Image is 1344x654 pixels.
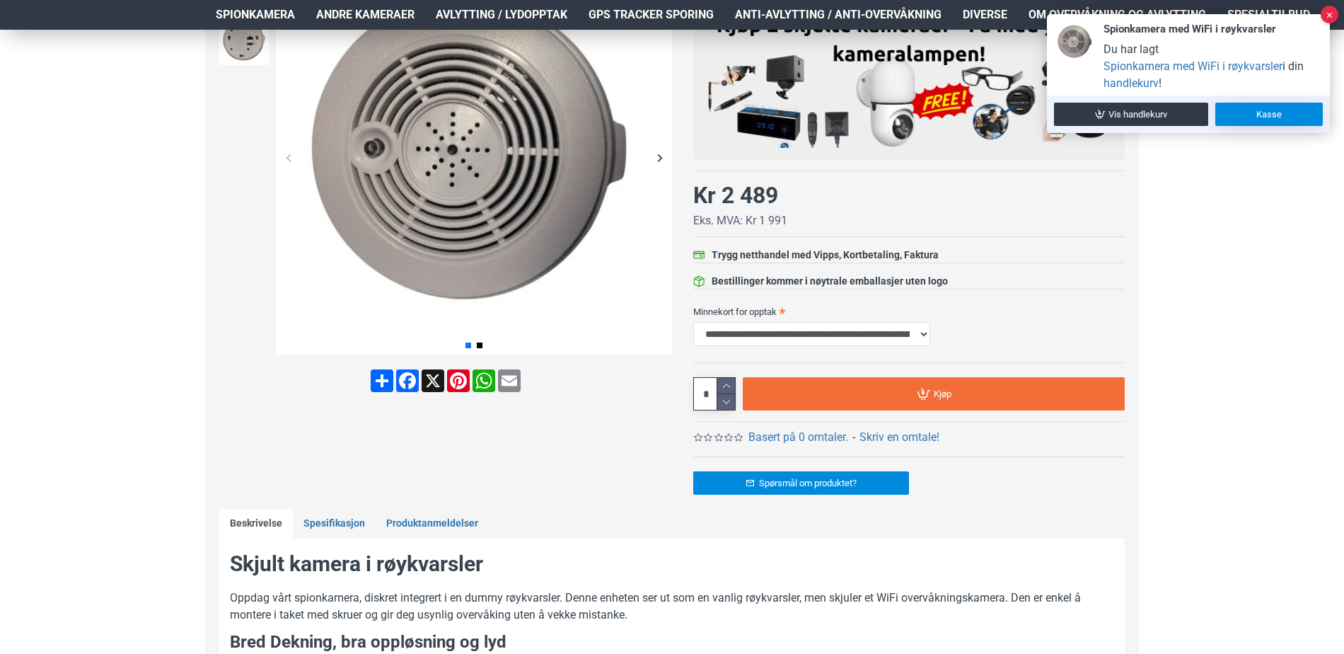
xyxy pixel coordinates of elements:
[1103,58,1282,75] a: Spionkamera med WiFi i røykvarsler
[748,429,848,446] a: Basert på 0 omtaler.
[420,369,446,392] a: X
[589,6,714,23] span: GPS Tracker Sporing
[852,430,855,444] b: -
[1103,41,1323,92] div: Du har lagt i din !
[859,429,939,446] a: Skriv en omtale!
[376,509,489,539] a: Produktanmeldelser
[693,300,1125,323] label: Minnekort for opptak
[963,6,1007,23] span: Diverse
[704,12,1114,148] img: Kjøp 2 skjulte kameraer – Få med gratis kameralampe!
[216,6,295,23] span: Spionkamera
[1054,103,1208,126] a: Vis handlekurv
[934,389,951,398] span: Kjøp
[219,16,269,65] img: Spionkamera med WiFi i røykvarsler
[647,145,672,170] div: Next slide
[471,369,497,392] a: WhatsApp
[712,248,939,263] div: Trygg netthandel med Vipps, Kortbetaling, Faktura
[230,590,1114,624] p: Oppdag vårt spionkamera, diskret integrert i en dummy røykvarsler. Denne enheten ser ut som en va...
[436,6,567,23] span: Avlytting / Lydopptak
[712,274,948,289] div: Bestillinger kommer i nøytrale emballasjer uten logo
[497,369,522,392] a: Email
[693,471,909,495] a: Spørsmål om produktet?
[477,343,482,348] span: Go to slide 2
[1103,21,1323,38] div: Spionkamera med WiFi i røykvarsler
[276,145,301,170] div: Previous slide
[395,369,420,392] a: Facebook
[1227,6,1310,23] span: Spesialtilbud
[1029,6,1206,23] span: Om overvåkning og avlytting
[465,343,471,348] span: Go to slide 1
[1054,21,1096,64] img: kamera-roykvarsler-60x60.webp
[219,509,293,539] a: Beskrivelse
[735,6,942,23] span: Anti-avlytting / Anti-overvåkning
[693,178,778,212] div: Kr 2 489
[316,6,415,23] span: Andre kameraer
[293,509,376,539] a: Spesifikasjon
[230,549,1114,579] h2: Skjult kamera i røykvarsler
[446,369,471,392] a: Pinterest
[1215,103,1323,126] a: Kasse
[369,369,395,392] a: Del
[1103,75,1159,92] a: handlekurv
